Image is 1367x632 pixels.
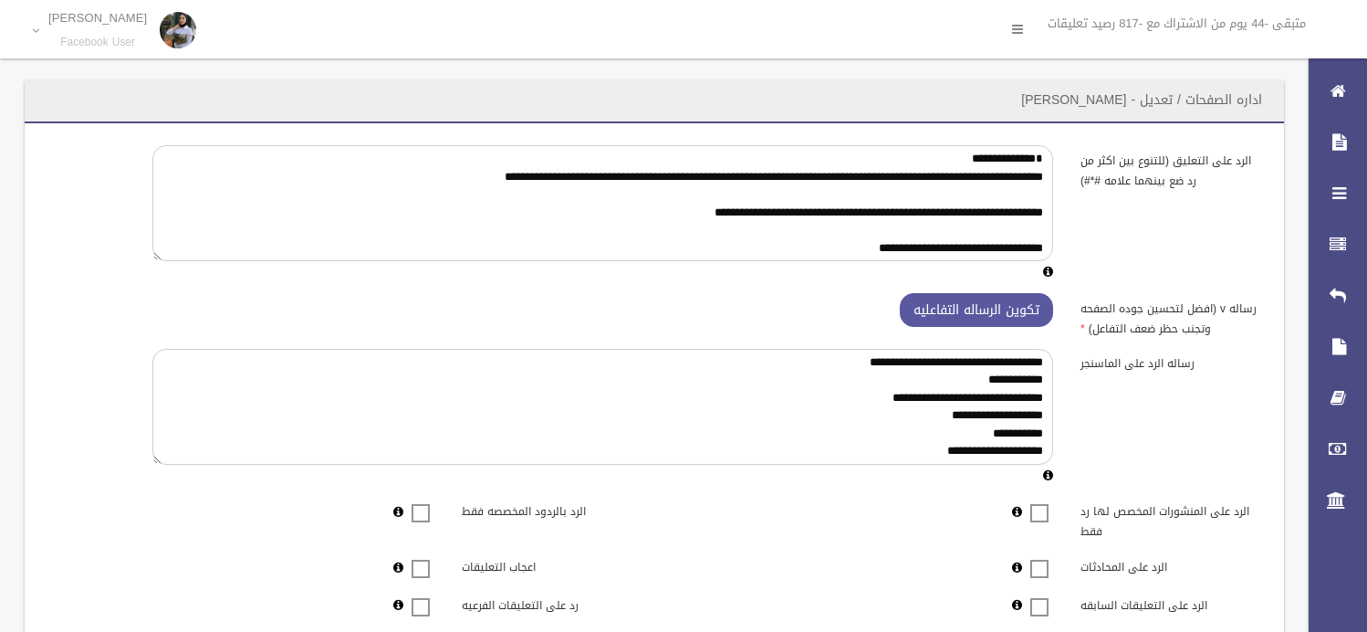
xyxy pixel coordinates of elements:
small: Facebook User [48,36,147,49]
label: الرد على المنشورات المخصص لها رد فقط [1067,497,1273,542]
p: [PERSON_NAME] [48,11,147,25]
label: رساله الرد على الماسنجر [1067,349,1273,374]
label: الرد على التعليقات السابقه [1067,590,1273,616]
label: رد على التعليقات الفرعيه [448,590,654,616]
header: اداره الصفحات / تعديل - [PERSON_NAME] [999,82,1284,118]
label: اعجاب التعليقات [448,553,654,578]
button: تكوين الرساله التفاعليه [900,293,1053,327]
label: الرد على المحادثات [1067,553,1273,578]
label: رساله v (افضل لتحسين جوده الصفحه وتجنب حظر ضعف التفاعل) [1067,293,1273,339]
label: الرد بالردود المخصصه فقط [448,497,654,522]
label: الرد على التعليق (للتنوع بين اكثر من رد ضع بينهما علامه #*#) [1067,145,1273,191]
